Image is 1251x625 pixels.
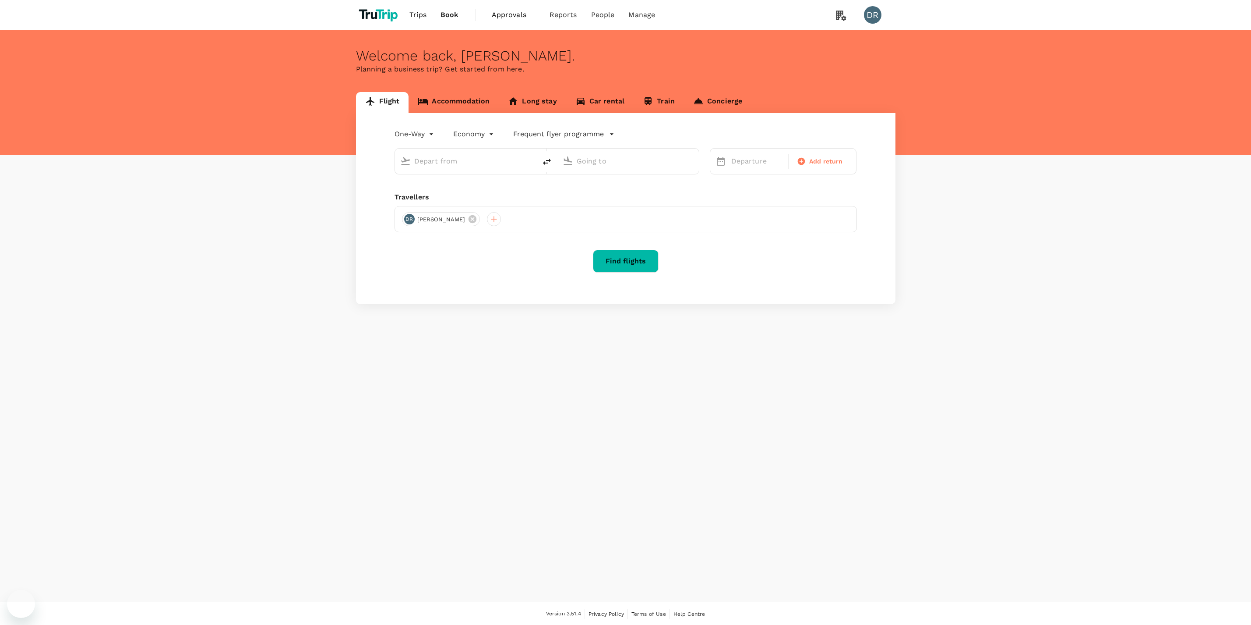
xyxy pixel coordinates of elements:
p: Frequent flyer programme [513,129,604,139]
div: One-Way [395,127,436,141]
span: Version 3.51.4 [546,610,581,618]
span: [PERSON_NAME] [412,215,471,224]
a: Privacy Policy [588,609,624,619]
span: Reports [550,10,577,20]
div: DR[PERSON_NAME] [402,212,480,226]
a: Car rental [566,92,634,113]
a: Help Centre [673,609,705,619]
span: Book [440,10,459,20]
p: Planning a business trip? Get started from here. [356,64,895,75]
iframe: Button to launch messaging window [7,590,35,618]
span: Add return [809,157,843,166]
span: People [591,10,615,20]
div: Welcome back , [PERSON_NAME] . [356,48,895,64]
span: Terms of Use [631,611,666,617]
a: Train [634,92,684,113]
img: TruTrip logo [356,5,403,25]
p: Departure [731,156,783,167]
span: Trips [409,10,426,20]
input: Depart from [414,154,518,168]
button: delete [536,151,557,172]
a: Concierge [684,92,751,113]
span: Manage [628,10,655,20]
a: Flight [356,92,409,113]
div: Economy [453,127,496,141]
div: Travellers [395,192,857,202]
button: Open [530,160,532,162]
button: Frequent flyer programme [513,129,614,139]
span: Approvals [492,10,536,20]
a: Terms of Use [631,609,666,619]
div: DR [864,6,881,24]
span: Help Centre [673,611,705,617]
span: Privacy Policy [588,611,624,617]
input: Going to [577,154,680,168]
a: Accommodation [409,92,499,113]
button: Open [693,160,694,162]
button: Find flights [593,250,659,273]
a: Long stay [499,92,566,113]
div: DR [404,214,415,224]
